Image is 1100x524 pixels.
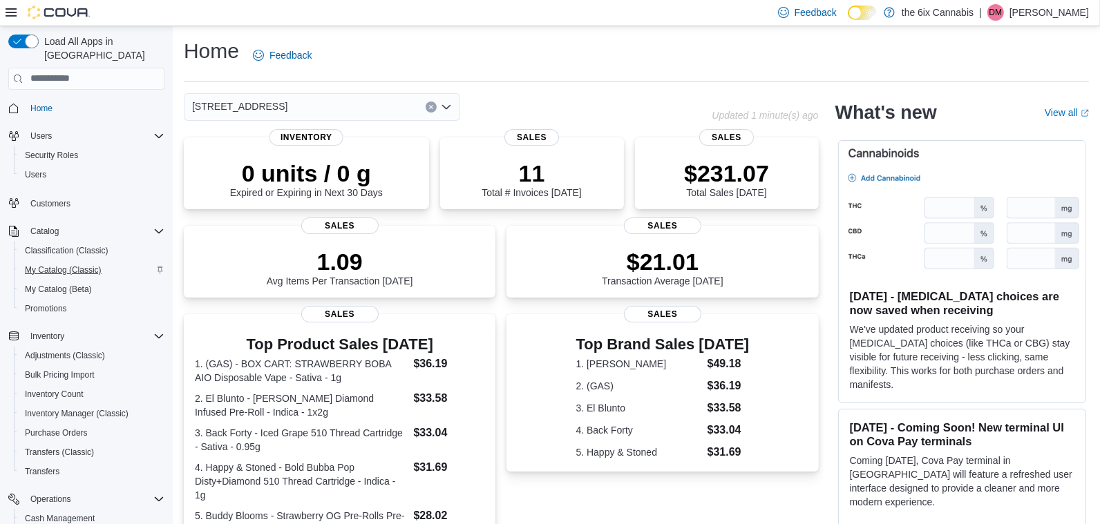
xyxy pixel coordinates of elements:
[269,129,343,146] span: Inventory
[25,194,164,211] span: Customers
[195,460,408,502] dt: 4. Happy & Stoned - Bold Bubba Pop Disty+Diamond 510 Thread Cartridge - Indica - 1g
[602,248,723,287] div: Transaction Average [DATE]
[19,444,99,460] a: Transfers (Classic)
[624,306,701,322] span: Sales
[576,423,702,437] dt: 4. Back Forty
[30,198,70,209] span: Customers
[30,130,52,142] span: Users
[19,425,164,441] span: Purchase Orders
[25,513,95,524] span: Cash Management
[3,193,170,213] button: Customers
[19,147,164,164] span: Security Roles
[14,260,170,280] button: My Catalog (Classic)
[19,166,52,183] a: Users
[14,365,170,385] button: Bulk Pricing Import
[441,101,452,113] button: Open list of options
[230,159,383,198] div: Expired or Expiring in Next 30 Days
[25,223,164,240] span: Catalog
[426,101,437,113] button: Clear input
[25,389,84,400] span: Inventory Count
[14,241,170,260] button: Classification (Classic)
[19,166,164,183] span: Users
[413,507,484,524] dd: $28.02
[30,494,71,505] span: Operations
[850,420,1074,448] h3: [DATE] - Coming Soon! New terminal UI on Cova Pay terminals
[19,463,164,480] span: Transfers
[576,336,750,353] h3: Top Brand Sales [DATE]
[247,41,317,69] a: Feedback
[25,169,46,180] span: Users
[25,427,88,438] span: Purchase Orders
[14,346,170,365] button: Adjustments (Classic)
[25,369,95,380] span: Bulk Pricing Import
[14,462,170,481] button: Transfers
[1045,107,1089,118] a: View allExternal link
[708,356,750,372] dd: $49.18
[19,386,164,402] span: Inventory Count
[14,423,170,443] button: Purchase Orders
[504,129,560,146] span: Sales
[14,299,170,318] button: Promotions
[19,425,93,441] a: Purchase Orders
[576,445,702,459] dt: 5. Happy & Stoned
[576,379,702,393] dt: 2. (GAS)
[3,126,170,146] button: Users
[19,367,164,383] span: Bulk Pricing Import
[25,223,64,240] button: Catalog
[413,459,484,476] dd: $31.69
[195,426,408,454] dt: 3. Back Forty - Iced Grape 510 Thread Cartridge - Sativa - 0.95g
[14,404,170,423] button: Inventory Manager (Classic)
[25,447,94,458] span: Transfers (Classic)
[602,248,723,275] p: $21.01
[25,99,164,117] span: Home
[987,4,1004,21] div: Dhwanit Modi
[19,347,111,364] a: Adjustments (Classic)
[184,37,239,65] h1: Home
[1081,109,1089,117] svg: External link
[19,405,164,422] span: Inventory Manager (Classic)
[989,4,1003,21] span: DM
[25,150,78,161] span: Security Roles
[195,391,408,419] dt: 2. El Blunto - [PERSON_NAME] Diamond Infused Pre-Roll - Indica - 1x2g
[3,489,170,509] button: Operations
[30,226,59,237] span: Catalog
[902,4,974,21] p: the 6ix Cannabis
[850,322,1074,391] p: We've updated product receiving so your [MEDICAL_DATA] choices (like THCa or CBG) stay visible fo...
[28,6,90,19] img: Cova
[30,331,64,342] span: Inventory
[25,491,164,507] span: Operations
[19,281,164,298] span: My Catalog (Beta)
[1009,4,1089,21] p: [PERSON_NAME]
[25,264,102,275] span: My Catalog (Classic)
[708,378,750,394] dd: $36.19
[413,356,484,372] dd: $36.19
[195,357,408,385] dt: 1. (GAS) - BOX CART: STRAWBERRY BOBA AIO Disposable Vape - Sativa - 1g
[413,390,484,407] dd: $33.58
[19,367,100,383] a: Bulk Pricing Import
[835,101,937,124] h2: What's new
[39,35,164,62] span: Load All Apps in [GEOGRAPHIC_DATA]
[14,280,170,299] button: My Catalog (Beta)
[19,262,164,278] span: My Catalog (Classic)
[301,217,379,234] span: Sales
[708,444,750,460] dd: $31.69
[25,245,108,256] span: Classification (Classic)
[19,444,164,460] span: Transfers (Classic)
[979,4,982,21] p: |
[624,217,701,234] span: Sales
[25,491,77,507] button: Operations
[267,248,413,275] p: 1.09
[19,281,97,298] a: My Catalog (Beta)
[19,242,164,259] span: Classification (Classic)
[850,454,1074,509] p: Coming [DATE], Cova Pay terminal in [GEOGRAPHIC_DATA] will feature a refreshed user interface des...
[14,165,170,184] button: Users
[19,242,114,259] a: Classification (Classic)
[195,336,484,353] h3: Top Product Sales [DATE]
[19,147,84,164] a: Security Roles
[848,6,877,20] input: Dark Mode
[14,146,170,165] button: Security Roles
[3,222,170,241] button: Catalog
[699,129,755,146] span: Sales
[19,262,107,278] a: My Catalog (Classic)
[19,405,134,422] a: Inventory Manager (Classic)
